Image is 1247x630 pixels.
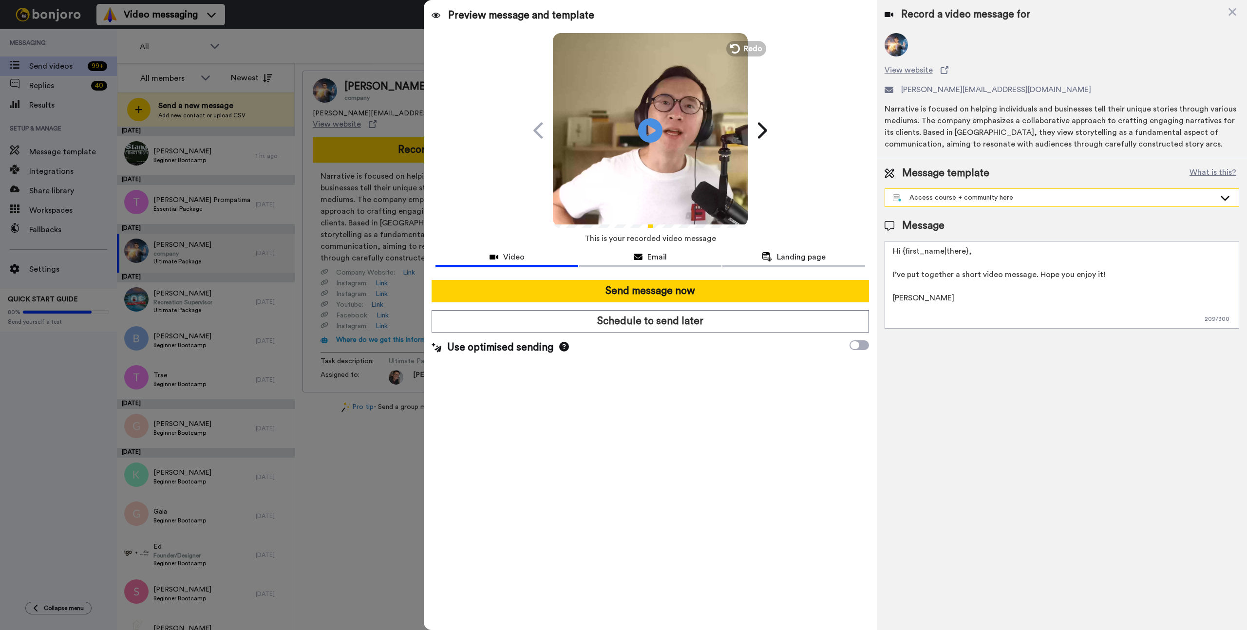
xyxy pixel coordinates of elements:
[885,103,1239,150] div: Narrative is focused on helping individuals and businesses tell their unique stories through vari...
[432,280,869,302] button: Send message now
[885,64,933,76] span: View website
[893,193,1215,203] div: Access course + community here
[885,64,1239,76] a: View website
[777,251,826,263] span: Landing page
[647,251,667,263] span: Email
[447,340,553,355] span: Use optimised sending
[432,310,869,333] button: Schedule to send later
[902,166,989,181] span: Message template
[585,228,716,249] span: This is your recorded video message
[885,241,1239,329] textarea: Hi {first_name|there}, I’ve put together a short video message. Hope you enjoy it! [PERSON_NAME]
[902,219,945,233] span: Message
[1187,166,1239,181] button: What is this?
[893,194,902,202] img: nextgen-template.svg
[901,84,1091,95] span: [PERSON_NAME][EMAIL_ADDRESS][DOMAIN_NAME]
[503,251,525,263] span: Video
